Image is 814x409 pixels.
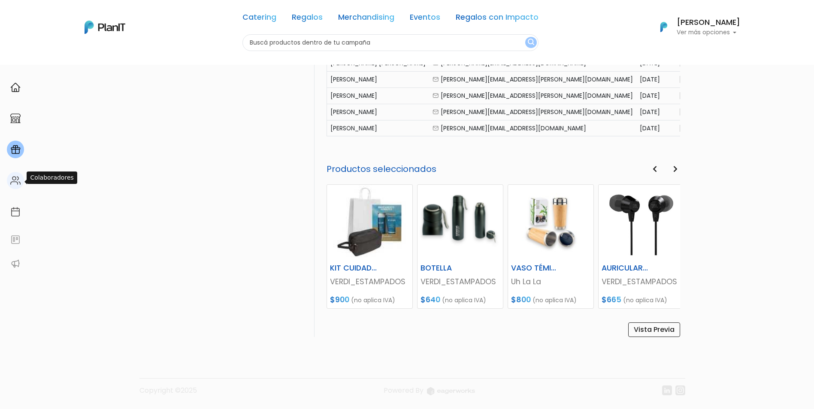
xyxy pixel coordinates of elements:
img: instagram-7ba2a2629254302ec2a9470e65da5de918c9f3c9a63008f8abed3140a32961bf.svg [675,385,685,395]
p: VERDI_ESTAMPADOS [330,276,409,287]
img: thumb_2000___2000-Photoroom_-_2025-06-27T165203.208.jpg [508,185,593,260]
a: Eventos [410,14,440,24]
span: (no aplica IVA) [533,296,577,304]
div: [DATE] [679,108,717,117]
img: people-662611757002400ad9ed0e3c099ab2801c6687ba6c219adb57efc949bc21e19d.svg [10,175,21,186]
img: PlanIt Logo [654,18,673,36]
div: Colaboradores [27,171,77,184]
a: Regalos con Impacto [456,14,539,24]
img: linkedin-cc7d2dbb1a16aff8e18f147ffe980d30ddd5d9e01409788280e63c91fc390ff4.svg [662,385,672,395]
span: $665 [602,295,621,305]
img: thumb_Captura_de_pantalla_2025-05-29_121301.png [417,185,502,260]
span: translation missing: es.layouts.footer.powered_by [384,385,424,395]
img: search_button-432b6d5273f82d61273b3651a40e1bd1b912527efae98b1b7a1b2c0702e16a8d.svg [528,39,534,47]
p: VERDI_ESTAMPADOS [421,276,499,287]
p: Copyright ©2025 [139,385,197,402]
div: [PERSON_NAME] [330,75,426,84]
img: calendar-87d922413cdce8b2cf7b7f5f62616a5cf9e4887200fb71536465627b3292af00.svg [10,207,21,217]
a: Catering [242,14,276,24]
img: feedback-78b5a0c8f98aac82b08bfc38622c3050aee476f2c9584af64705fc4e61158814.svg [10,235,21,245]
img: email-e55c09aa6c8f9f6eb5c8f3fb65cd82e5684b5d9eb5134d3f9629283c6a313748.svg [433,93,439,99]
h6: KIT CUIDADO PERSONAL [325,264,384,273]
img: logo_eagerworks-044938b0bf012b96b195e05891a56339191180c2d98ce7df62ca656130a436fa.svg [427,387,475,395]
div: [PERSON_NAME][EMAIL_ADDRESS][PERSON_NAME][DOMAIN_NAME] [433,91,633,100]
h6: VASO TÉMICO [506,264,565,273]
div: [PERSON_NAME] [330,124,426,133]
p: VERDI_ESTAMPADOS [602,276,680,287]
a: Powered By [384,385,475,402]
span: $640 [421,295,440,305]
div: [DATE] [679,91,717,100]
img: partners-52edf745621dab592f3b2c58e3bca9d71375a7ef29c3b500c9f145b62cc070d4.svg [10,259,21,269]
span: (no aplica IVA) [623,296,667,304]
div: [DATE] [679,124,717,133]
h6: AURICULARES [596,264,656,273]
h5: Productos seleccionados [327,164,680,174]
a: Regalos [292,14,323,24]
div: [PERSON_NAME] [330,91,426,100]
h6: [PERSON_NAME] [677,19,740,27]
img: email-e55c09aa6c8f9f6eb5c8f3fb65cd82e5684b5d9eb5134d3f9629283c6a313748.svg [433,76,439,82]
div: [PERSON_NAME] [330,108,426,117]
input: Buscá productos dentro de tu campaña [242,34,539,51]
div: [DATE] [640,75,672,84]
span: $900 [330,295,349,305]
div: [PERSON_NAME][EMAIL_ADDRESS][PERSON_NAME][DOMAIN_NAME] [433,108,633,117]
a: Merchandising [338,14,394,24]
img: thumb_2000___2000-Photoroom_-_2024-09-26T152218.171.jpg [598,185,684,260]
p: Uh La La [511,276,590,287]
p: Ver más opciones [677,30,740,36]
div: [DATE] [640,124,672,133]
div: ¿Necesitás ayuda? [44,8,124,25]
a: VASO TÉMICO Uh La La $800 (no aplica IVA) [507,184,593,309]
div: [DATE] [679,75,717,84]
img: marketplace-4ceaa7011d94191e9ded77b95e3339b90024bf715f7c57f8cf31f2d8c509eaba.svg [10,113,21,123]
h6: BOTELLA [415,264,475,273]
img: email-e55c09aa6c8f9f6eb5c8f3fb65cd82e5684b5d9eb5134d3f9629283c6a313748.svg [433,125,439,131]
div: [DATE] [640,91,672,100]
img: email-e55c09aa6c8f9f6eb5c8f3fb65cd82e5684b5d9eb5134d3f9629283c6a313748.svg [433,109,439,115]
a: KIT CUIDADO PERSONAL VERDI_ESTAMPADOS $900 (no aplica IVA) [326,184,412,309]
img: campaigns-02234683943229c281be62815700db0a1741e53638e28bf9629b52c665b00959.svg [10,144,21,155]
span: $800 [511,295,531,305]
div: [DATE] [640,108,672,117]
span: (no aplica IVA) [351,296,395,304]
div: [PERSON_NAME][EMAIL_ADDRESS][DOMAIN_NAME] [433,124,633,133]
div: [PERSON_NAME][EMAIL_ADDRESS][PERSON_NAME][DOMAIN_NAME] [433,75,633,84]
img: thumb_WhatsApp_Image_2025-05-26_at_09.51.12.jpeg [327,185,412,260]
button: PlanIt Logo [PERSON_NAME] Ver más opciones [649,16,740,38]
a: AURICULARES VERDI_ESTAMPADOS $665 (no aplica IVA) [598,184,684,309]
span: (no aplica IVA) [442,296,486,304]
a: BOTELLA VERDI_ESTAMPADOS $640 (no aplica IVA) [417,184,503,309]
a: Vista Previa [628,322,680,337]
img: PlanIt Logo [85,21,125,34]
img: home-e721727adea9d79c4d83392d1f703f7f8bce08238fde08b1acbfd93340b81755.svg [10,82,21,93]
